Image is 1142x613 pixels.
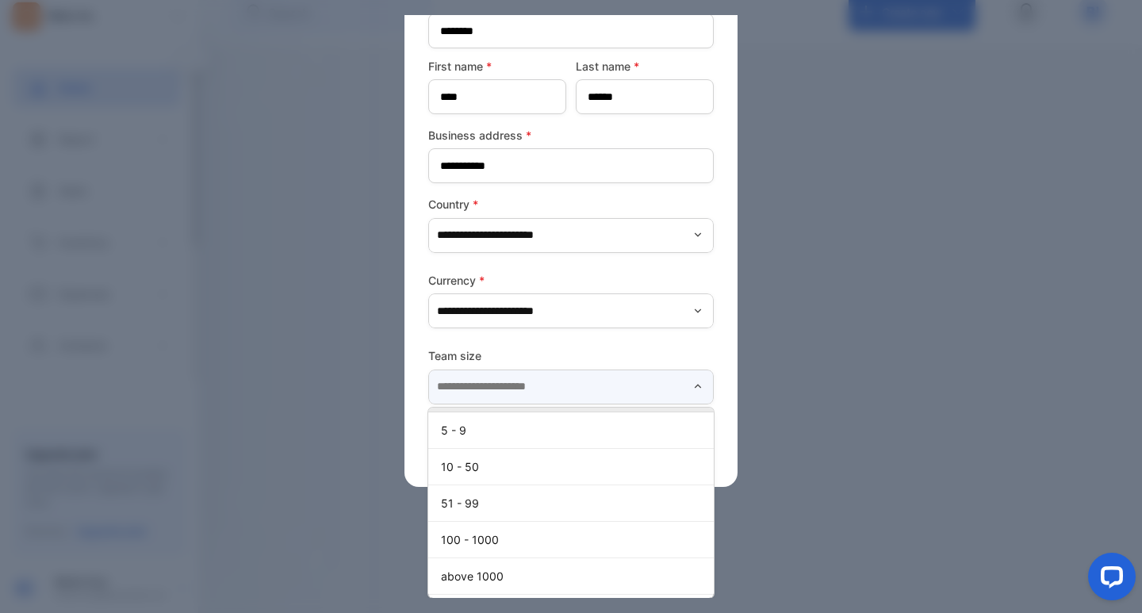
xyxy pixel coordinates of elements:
label: Country [428,196,714,213]
p: 51 - 99 [441,495,707,511]
label: Business address [428,127,714,144]
iframe: LiveChat chat widget [1075,546,1142,613]
p: 100 - 1000 [441,531,707,548]
label: Currency [428,272,714,289]
label: First name [428,58,566,75]
p: 5 - 9 [441,422,707,439]
label: Last name [576,58,714,75]
p: 10 - 50 [441,458,707,475]
label: Team size [428,347,714,364]
p: above 1000 [441,568,707,584]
